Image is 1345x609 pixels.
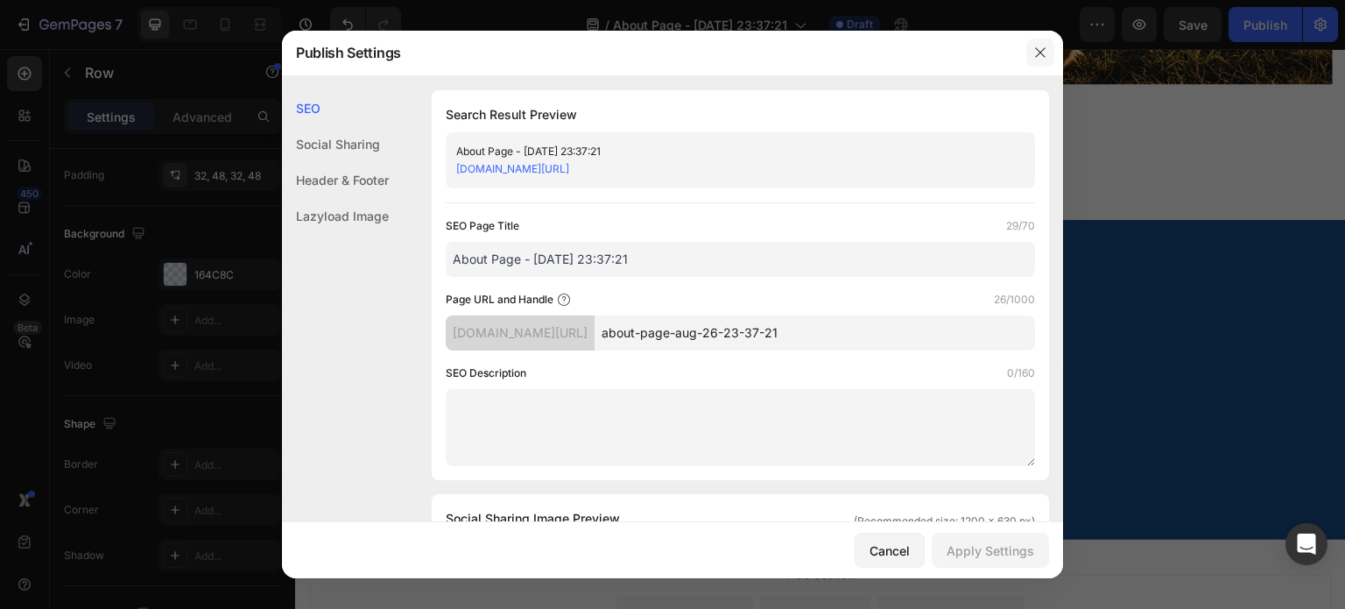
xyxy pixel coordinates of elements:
[446,217,519,235] label: SEO Page Title
[264,244,786,277] p: Have a question?
[337,556,443,574] div: Choose templates
[485,417,567,438] div: Contact Us
[446,315,595,351] div: [DOMAIN_NAME][URL]
[932,533,1049,568] button: Apply Settings
[457,407,595,449] a: Contact Us
[602,556,709,574] div: Add blank section
[1006,217,1035,235] label: 29/70
[282,90,389,126] div: SEO
[282,198,389,234] div: Lazyload Image
[446,365,526,382] label: SEO Description
[446,508,620,529] span: Social Sharing Image Preview
[854,513,1035,529] span: (Recommended size: 1200 x 630 px)
[870,542,910,560] div: Cancel
[446,291,553,308] label: Page URL and Handle
[264,301,786,377] p: Give us a call or mail us by anytime, we endeavor to answer all inquiries within 24 hours on busi...
[456,162,569,175] a: [DOMAIN_NAME][URL]
[947,542,1034,560] div: Apply Settings
[475,556,567,574] div: Generate layout
[994,291,1035,308] label: 26/1000
[1285,523,1327,565] div: Open Intercom Messenger
[595,315,1035,351] input: Handle
[446,242,1035,277] input: Title
[282,162,389,198] div: Header & Footer
[446,104,1035,125] h1: Search Result Preview
[264,215,786,237] p: CONTACT US
[484,516,567,535] span: Add section
[282,30,1018,75] div: Publish Settings
[282,126,389,162] div: Social Sharing
[1007,365,1035,382] label: 0/160
[855,533,925,568] button: Cancel
[456,143,996,160] div: About Page - [DATE] 23:37:21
